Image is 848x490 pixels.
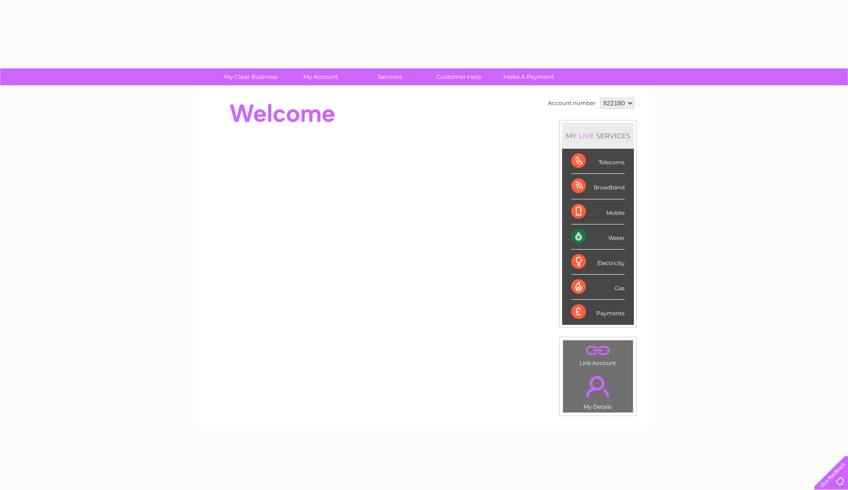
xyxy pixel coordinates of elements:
[565,343,631,359] a: .
[283,68,358,85] a: My Account
[571,199,625,224] div: Mobile
[421,68,497,85] a: Customer Help
[571,174,625,199] div: Broadband
[565,370,631,402] a: .
[563,340,633,369] td: Link Account
[571,275,625,300] div: Gas
[562,123,634,149] div: MY SERVICES
[571,300,625,324] div: Payments
[571,250,625,275] div: Electricity
[546,95,598,111] td: Account number
[563,368,633,413] td: My Details
[213,68,289,85] a: My Clear Business
[352,68,427,85] a: Services
[571,149,625,174] div: Telecoms
[491,68,566,85] a: Make A Payment
[571,224,625,250] div: Water
[577,131,596,140] div: LIVE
